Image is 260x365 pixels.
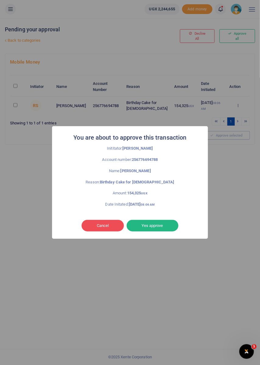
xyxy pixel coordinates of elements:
h2: You are about to approve this transaction [73,132,186,143]
strong: 256776694788 [132,157,158,162]
strong: [PERSON_NAME] [122,146,153,151]
p: Account number: [65,157,195,163]
iframe: Intercom live chat [239,344,254,359]
p: Amount: [65,190,195,196]
strong: [DATE] [129,202,155,207]
p: Inititator: [65,145,195,152]
button: Yes approve [127,220,178,231]
p: Name: [65,168,195,174]
small: UGX [141,192,147,195]
small: 08:06 AM [141,203,155,206]
p: Date Initated: [65,201,195,208]
p: Reason: [65,179,195,186]
strong: [PERSON_NAME] [121,169,151,173]
strong: Birthday Cake for [DEMOGRAPHIC_DATA] [100,180,174,184]
strong: 154,325 [127,191,147,195]
span: 1 [252,344,257,349]
button: Cancel [82,220,124,231]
